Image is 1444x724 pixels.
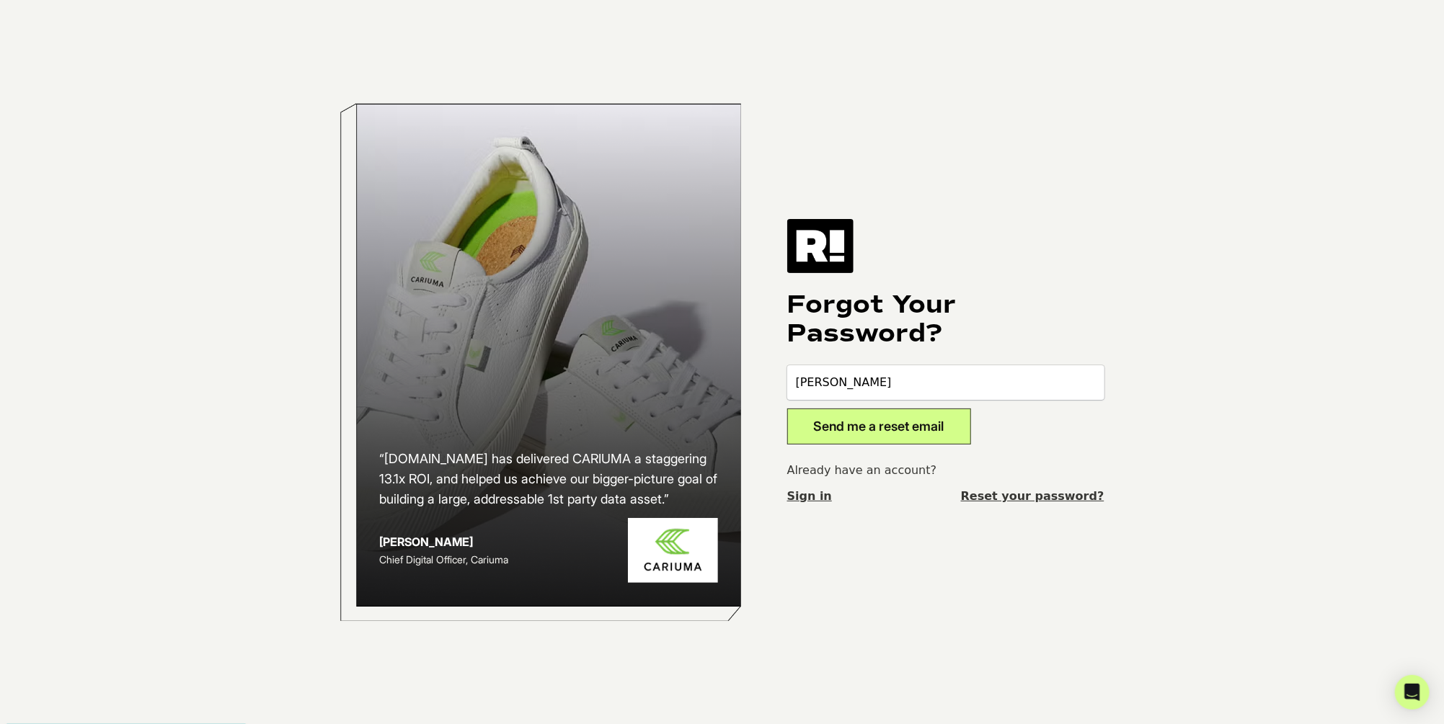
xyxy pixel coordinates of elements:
[628,518,718,584] img: Cariuma
[787,290,1104,348] h1: Forgot Your Password?
[961,488,1104,505] a: Reset your password?
[787,488,832,505] a: Sign in
[379,553,508,566] span: Chief Digital Officer, Cariuma
[787,219,854,272] img: Retention.com
[787,462,1104,479] p: Already have an account?
[379,449,718,509] h2: “[DOMAIN_NAME] has delivered CARIUMA a staggering 13.1x ROI, and helped us achieve our bigger-pic...
[379,535,473,549] strong: [PERSON_NAME]
[1395,675,1430,710] div: Open Intercom Messenger
[787,408,971,444] button: Send me a reset email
